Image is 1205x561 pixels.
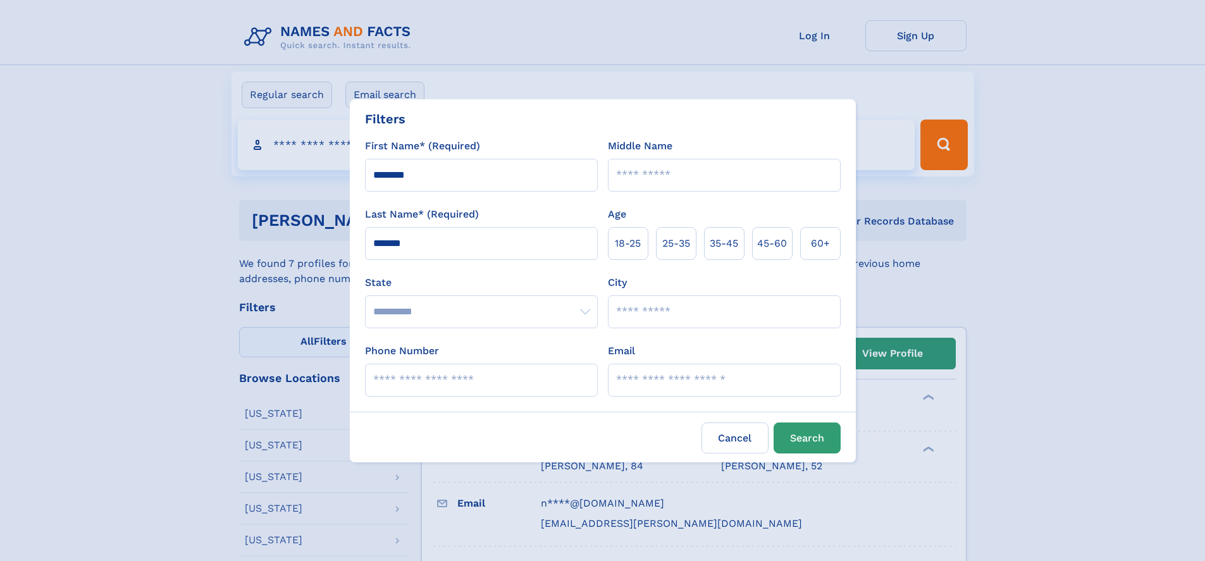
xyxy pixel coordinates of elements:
[608,275,627,290] label: City
[608,139,672,154] label: Middle Name
[365,139,480,154] label: First Name* (Required)
[811,236,830,251] span: 60+
[365,109,405,128] div: Filters
[365,343,439,359] label: Phone Number
[710,236,738,251] span: 35‑45
[615,236,641,251] span: 18‑25
[757,236,787,251] span: 45‑60
[608,343,635,359] label: Email
[662,236,690,251] span: 25‑35
[701,422,769,453] label: Cancel
[365,207,479,222] label: Last Name* (Required)
[365,275,598,290] label: State
[774,422,841,453] button: Search
[608,207,626,222] label: Age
